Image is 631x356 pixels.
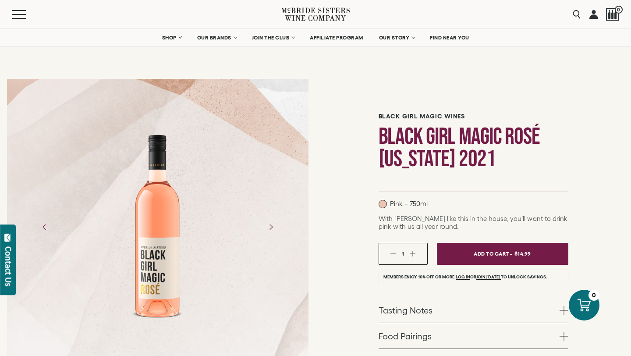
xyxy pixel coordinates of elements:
[33,216,56,239] button: Previous
[310,35,363,41] span: AFFILIATE PROGRAM
[456,274,470,280] a: Log in
[430,35,469,41] span: FIND NEAR YOU
[4,246,13,286] div: Contact Us
[156,29,187,46] a: SHOP
[191,29,242,46] a: OUR BRANDS
[379,270,568,284] li: Members enjoy 10% off or more. or to unlock savings.
[615,6,623,14] span: 0
[162,35,177,41] span: SHOP
[379,215,567,230] span: With [PERSON_NAME] like this in the house, you’ll want to drink pink with us all year round.
[373,29,420,46] a: OUR STORY
[259,216,282,239] button: Next
[379,35,410,41] span: OUR STORY
[379,297,568,323] a: Tasting Notes
[379,125,568,170] h1: Black Girl Magic Rosé [US_STATE] 2021
[246,29,300,46] a: JOIN THE CLUB
[379,200,428,208] p: Pink – 750ml
[514,247,531,260] span: $14.99
[424,29,475,46] a: FIND NEAR YOU
[379,323,568,349] a: Food Pairings
[476,274,500,280] a: join [DATE]
[197,35,231,41] span: OUR BRANDS
[588,290,599,301] div: 0
[437,243,568,265] button: Add To Cart - $14.99
[304,29,369,46] a: AFFILIATE PROGRAM
[12,10,43,19] button: Mobile Menu Trigger
[379,113,568,120] h6: Black Girl Magic Wines
[402,251,404,256] span: 1
[474,247,512,260] span: Add To Cart -
[252,35,290,41] span: JOIN THE CLUB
